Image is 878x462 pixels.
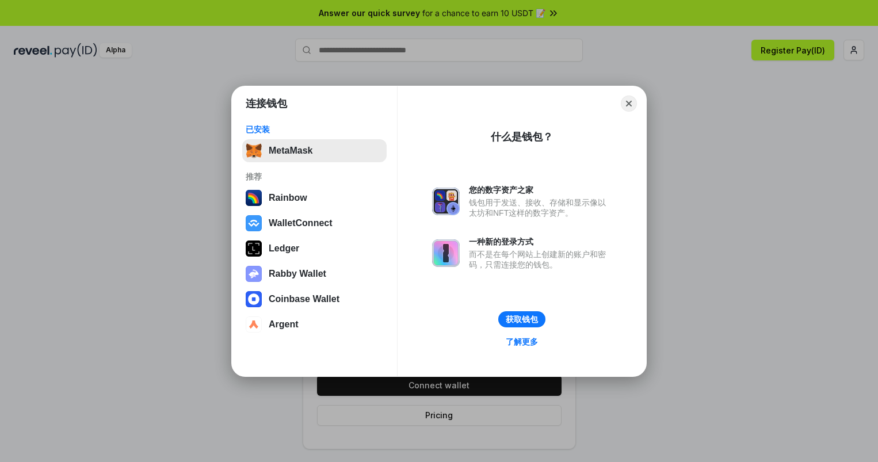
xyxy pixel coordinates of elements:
div: Rainbow [269,193,307,203]
div: Coinbase Wallet [269,294,339,304]
div: 什么是钱包？ [491,130,553,144]
div: 一种新的登录方式 [469,236,612,247]
button: WalletConnect [242,212,387,235]
img: svg+xml,%3Csvg%20xmlns%3D%22http%3A%2F%2Fwww.w3.org%2F2000%2Fsvg%22%20fill%3D%22none%22%20viewBox... [246,266,262,282]
h1: 连接钱包 [246,97,287,110]
div: 而不是在每个网站上创建新的账户和密码，只需连接您的钱包。 [469,249,612,270]
div: 推荐 [246,171,383,182]
div: WalletConnect [269,218,333,228]
button: Argent [242,313,387,336]
button: Close [621,96,637,112]
div: Argent [269,319,299,330]
button: Rabby Wallet [242,262,387,285]
button: Rainbow [242,186,387,209]
div: 了解更多 [506,337,538,347]
img: svg+xml,%3Csvg%20width%3D%2228%22%20height%3D%2228%22%20viewBox%3D%220%200%2028%2028%22%20fill%3D... [246,316,262,333]
img: svg+xml,%3Csvg%20width%3D%22120%22%20height%3D%22120%22%20viewBox%3D%220%200%20120%20120%22%20fil... [246,190,262,206]
img: svg+xml,%3Csvg%20width%3D%2228%22%20height%3D%2228%22%20viewBox%3D%220%200%2028%2028%22%20fill%3D... [246,291,262,307]
div: Rabby Wallet [269,269,326,279]
button: Coinbase Wallet [242,288,387,311]
button: Ledger [242,237,387,260]
div: MetaMask [269,146,312,156]
img: svg+xml,%3Csvg%20xmlns%3D%22http%3A%2F%2Fwww.w3.org%2F2000%2Fsvg%22%20fill%3D%22none%22%20viewBox... [432,239,460,267]
div: 钱包用于发送、接收、存储和显示像以太坊和NFT这样的数字资产。 [469,197,612,218]
div: Ledger [269,243,299,254]
div: 您的数字资产之家 [469,185,612,195]
img: svg+xml,%3Csvg%20width%3D%2228%22%20height%3D%2228%22%20viewBox%3D%220%200%2028%2028%22%20fill%3D... [246,215,262,231]
img: svg+xml,%3Csvg%20fill%3D%22none%22%20height%3D%2233%22%20viewBox%3D%220%200%2035%2033%22%20width%... [246,143,262,159]
button: 获取钱包 [498,311,545,327]
button: MetaMask [242,139,387,162]
img: svg+xml,%3Csvg%20xmlns%3D%22http%3A%2F%2Fwww.w3.org%2F2000%2Fsvg%22%20width%3D%2228%22%20height%3... [246,240,262,257]
div: 已安装 [246,124,383,135]
img: svg+xml,%3Csvg%20xmlns%3D%22http%3A%2F%2Fwww.w3.org%2F2000%2Fsvg%22%20fill%3D%22none%22%20viewBox... [432,188,460,215]
div: 获取钱包 [506,314,538,324]
a: 了解更多 [499,334,545,349]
